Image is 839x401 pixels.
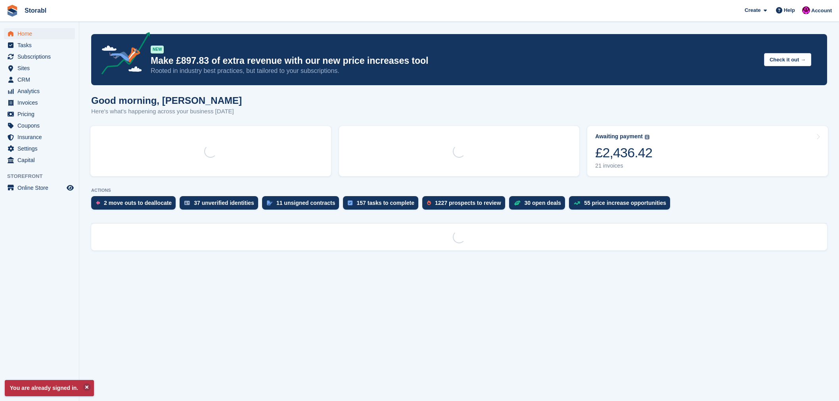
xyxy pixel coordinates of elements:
[91,95,242,106] h1: Good morning, [PERSON_NAME]
[17,132,65,143] span: Insurance
[356,200,414,206] div: 157 tasks to complete
[17,86,65,97] span: Analytics
[4,143,75,154] a: menu
[17,40,65,51] span: Tasks
[7,172,79,180] span: Storefront
[276,200,335,206] div: 11 unsigned contracts
[4,51,75,62] a: menu
[4,97,75,108] a: menu
[91,107,242,116] p: Here's what's happening across your business [DATE]
[4,63,75,74] a: menu
[5,380,94,396] p: You are already signed in.
[574,201,580,205] img: price_increase_opportunities-93ffe204e8149a01c8c9dc8f82e8f89637d9d84a8eef4429ea346261dce0b2c0.svg
[4,120,75,131] a: menu
[91,188,827,193] p: ACTIONS
[4,109,75,120] a: menu
[348,200,352,205] img: task-75834270c22a3079a89374b754ae025e5fb1db73e45f91037f5363f120a921f8.svg
[96,200,100,205] img: move_outs_to_deallocate_icon-f764333ba52eb49d3ac5e1228854f67142a1ed5810a6f6cc68b1a99e826820c5.svg
[194,200,254,206] div: 37 unverified identities
[17,143,65,154] span: Settings
[6,5,18,17] img: stora-icon-8386f47178a22dfd0bd8f6a31ec36ba5ce8667c1dd55bd0f319d3a0aa187defe.svg
[764,53,811,66] button: Check it out →
[802,6,810,14] img: Helen Morton
[509,196,569,214] a: 30 open deals
[151,46,164,53] div: NEW
[65,183,75,193] a: Preview store
[4,40,75,51] a: menu
[17,51,65,62] span: Subscriptions
[17,97,65,108] span: Invoices
[427,200,431,205] img: prospect-51fa495bee0391a8d652442698ab0144808aea92771e9ea1ae160a38d050c398.svg
[4,28,75,39] a: menu
[4,132,75,143] a: menu
[514,200,521,206] img: deal-1b604bf984904fb50ccaf53a9ad4b4a5d6e5aea283cecdc64d6e3604feb123c2.svg
[422,196,509,214] a: 1227 prospects to review
[4,182,75,193] a: menu
[435,200,501,206] div: 1227 prospects to review
[587,126,828,176] a: Awaiting payment £2,436.42 21 invoices
[811,7,832,15] span: Account
[184,200,190,205] img: verify_identity-adf6edd0f0f0b5bbfe63781bf79b02c33cf7c696d77639b501bdc392416b5a36.svg
[95,32,150,77] img: price-adjustments-announcement-icon-8257ccfd72463d97f412b2fc003d46551f7dbcb40ab6d574587a9cd5c0d94...
[151,67,758,75] p: Rooted in industry best practices, but tailored to your subscriptions.
[784,6,795,14] span: Help
[104,200,172,206] div: 2 move outs to deallocate
[584,200,666,206] div: 55 price increase opportunities
[645,135,649,139] img: icon-info-grey-7440780725fd019a000dd9b08b2336e03edf1995a4989e88bcd33f0948082b44.svg
[525,200,561,206] div: 30 open deals
[151,55,758,67] p: Make £897.83 of extra revenue with our new price increases tool
[21,4,50,17] a: Storabl
[17,28,65,39] span: Home
[595,145,652,161] div: £2,436.42
[595,133,643,140] div: Awaiting payment
[4,74,75,85] a: menu
[17,120,65,131] span: Coupons
[17,74,65,85] span: CRM
[91,196,180,214] a: 2 move outs to deallocate
[262,196,343,214] a: 11 unsigned contracts
[17,182,65,193] span: Online Store
[267,200,272,205] img: contract_signature_icon-13c848040528278c33f63329250d36e43548de30e8caae1d1a13099fd9432cc5.svg
[595,162,652,169] div: 21 invoices
[17,109,65,120] span: Pricing
[343,196,422,214] a: 157 tasks to complete
[4,155,75,166] a: menu
[17,63,65,74] span: Sites
[4,86,75,97] a: menu
[569,196,674,214] a: 55 price increase opportunities
[745,6,760,14] span: Create
[180,196,262,214] a: 37 unverified identities
[17,155,65,166] span: Capital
